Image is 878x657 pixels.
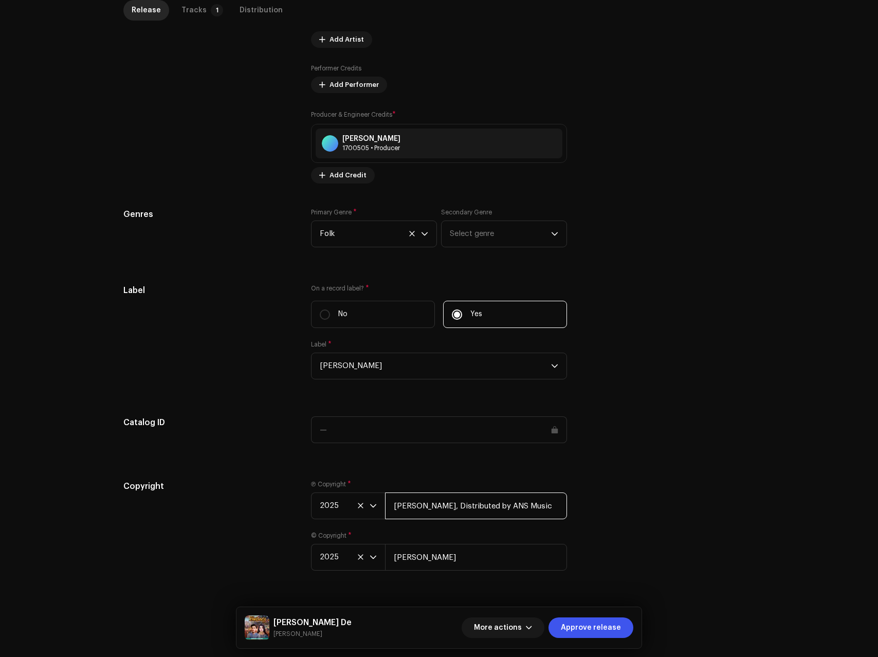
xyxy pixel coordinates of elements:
[320,221,421,247] span: Folk
[330,75,379,95] span: Add Performer
[320,493,370,519] span: 2025
[123,480,295,492] h5: Copyright
[311,112,392,118] small: Producer & Engineer Credits
[450,221,551,247] span: Select genre
[311,77,387,93] button: Add Performer
[311,480,351,488] label: Ⓟ Copyright
[311,167,375,184] button: Add Credit
[551,221,558,247] div: dropdown trigger
[311,340,332,349] label: Label
[273,616,352,629] h5: Mele Zindagi De
[245,615,269,640] img: c149420b-c1c0-4e7a-a22a-8074dd2b6856
[421,221,428,247] div: dropdown trigger
[548,617,633,638] button: Approve release
[470,309,482,320] p: Yes
[273,629,352,639] small: Mele Zindagi De
[385,544,567,571] input: e.g. Publisher LLC
[370,544,377,570] div: dropdown trigger
[441,208,492,216] label: Secondary Genre
[311,532,352,540] label: © Copyright
[320,353,551,379] span: Adnan Tanvri
[123,416,295,429] h5: Catalog ID
[123,284,295,297] h5: Label
[311,64,361,72] label: Performer Credits
[311,416,567,443] input: —
[338,309,347,320] p: No
[474,617,522,638] span: More actions
[370,493,377,519] div: dropdown trigger
[311,31,372,48] button: Add Artist
[462,617,544,638] button: More actions
[385,492,567,519] input: e.g. Label LLC
[551,353,558,379] div: dropdown trigger
[330,29,364,50] span: Add Artist
[311,284,567,293] label: On a record label?
[311,208,357,216] label: Primary Genre
[342,144,400,152] div: Producer
[342,135,400,143] div: [PERSON_NAME]
[561,617,621,638] span: Approve release
[123,208,295,221] h5: Genres
[330,165,367,186] span: Add Credit
[320,544,370,570] span: 2025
